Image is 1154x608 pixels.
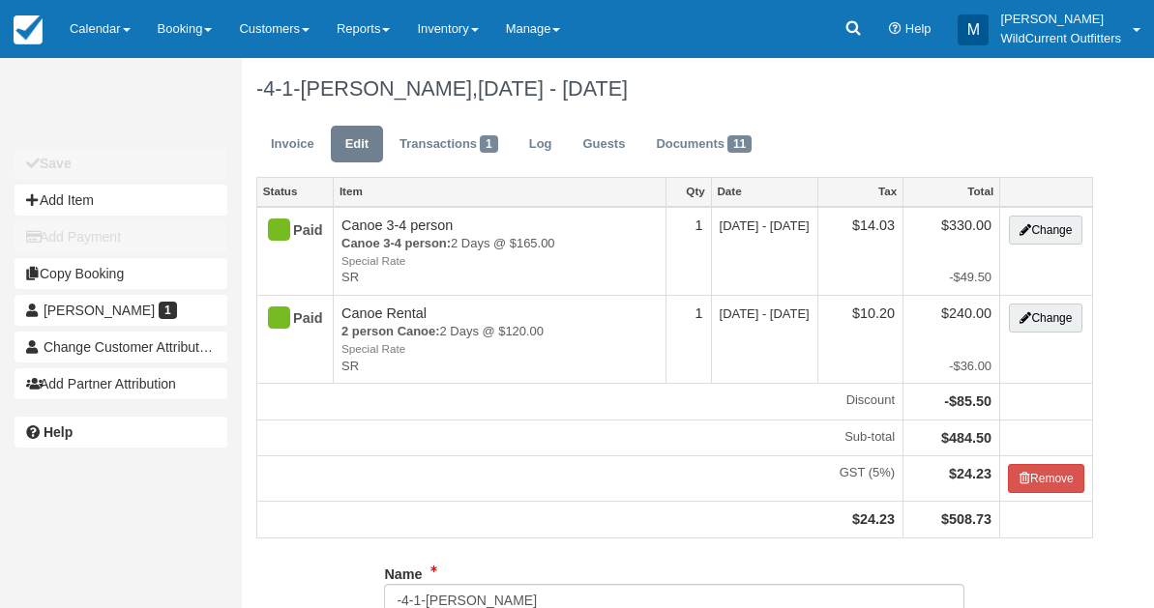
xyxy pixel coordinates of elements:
[515,126,567,163] a: Log
[817,207,902,296] td: $14.03
[265,464,895,482] em: GST (5%)
[44,303,155,318] span: [PERSON_NAME]
[1009,216,1082,245] button: Change
[720,306,810,321] span: [DATE] - [DATE]
[903,178,999,205] a: Total
[341,235,658,269] em: 2 Days @ $165.00
[334,295,666,383] td: Canoe Rental
[944,393,991,409] strong: -$85.50
[40,156,72,171] b: Save
[265,216,309,246] div: Paid
[568,126,639,163] a: Guests
[334,178,666,205] a: Item
[949,466,991,481] strong: $24.23
[15,148,227,179] button: Save
[15,221,227,252] button: Add Payment
[44,339,218,355] span: Change Customer Attribution
[15,258,227,289] button: Copy Booking
[15,368,227,399] button: Add Partner Attribution
[341,341,658,358] em: Special Rate
[941,430,991,446] strong: $484.50
[331,126,383,163] a: Edit
[1000,29,1121,48] p: WildCurrent Outfitters
[44,424,73,440] b: Help
[257,178,333,205] a: Status
[666,178,710,205] a: Qty
[341,269,658,287] em: SR
[903,295,1000,383] td: $240.00
[911,358,991,376] em: -$36.00
[712,178,817,205] a: Date
[384,558,422,585] label: Name
[911,269,991,287] em: -$49.50
[818,178,902,205] a: Tax
[905,21,932,36] span: Help
[889,23,902,36] i: Help
[265,428,895,447] em: Sub-total
[903,207,1000,296] td: $330.00
[958,14,989,45] div: M
[15,185,227,216] button: Add Item
[334,207,666,296] td: Canoe 3-4 person
[14,15,43,44] img: checkfront-main-nav-mini-logo.png
[817,295,902,383] td: $10.20
[341,324,440,338] strong: 2 person Canoe
[341,253,658,270] em: Special Rate
[641,126,766,163] a: Documents11
[480,135,498,153] span: 1
[265,304,309,334] div: Paid
[341,323,658,357] em: 2 Days @ $120.00
[15,332,227,362] button: Change Customer Attribution
[666,295,711,383] td: 1
[941,511,991,527] strong: $508.73
[15,417,227,448] a: Help
[256,77,1093,101] h1: -4-1-[PERSON_NAME],
[478,76,628,101] span: [DATE] - [DATE]
[265,391,895,410] em: Discount
[852,511,895,527] strong: $24.23
[341,358,658,376] em: SR
[1000,10,1121,29] p: [PERSON_NAME]
[720,218,810,233] span: [DATE] - [DATE]
[1009,304,1082,333] button: Change
[15,295,227,326] a: [PERSON_NAME] 1
[666,207,711,296] td: 1
[1008,464,1084,493] button: Remove
[341,236,451,250] strong: Canoe 3-4 person
[159,302,177,319] span: 1
[727,135,752,153] span: 11
[256,126,329,163] a: Invoice
[385,126,513,163] a: Transactions1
